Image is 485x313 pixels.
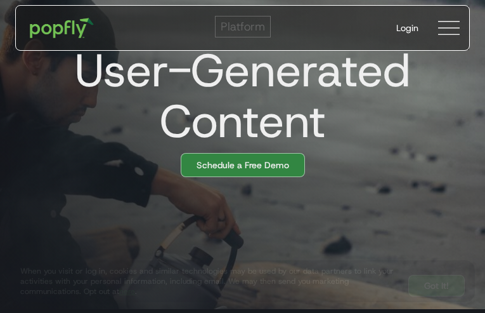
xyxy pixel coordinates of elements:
a: Schedule a Free Demo [181,153,305,177]
a: Login [386,11,429,44]
a: home [21,9,103,47]
a: here [119,286,135,296]
div: Login [396,22,418,34]
div: When you visit or log in, cookies and similar technologies may be used by our data partners to li... [20,266,398,296]
h1: User-Generated Content [5,45,470,147]
a: Got It! [408,275,465,296]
